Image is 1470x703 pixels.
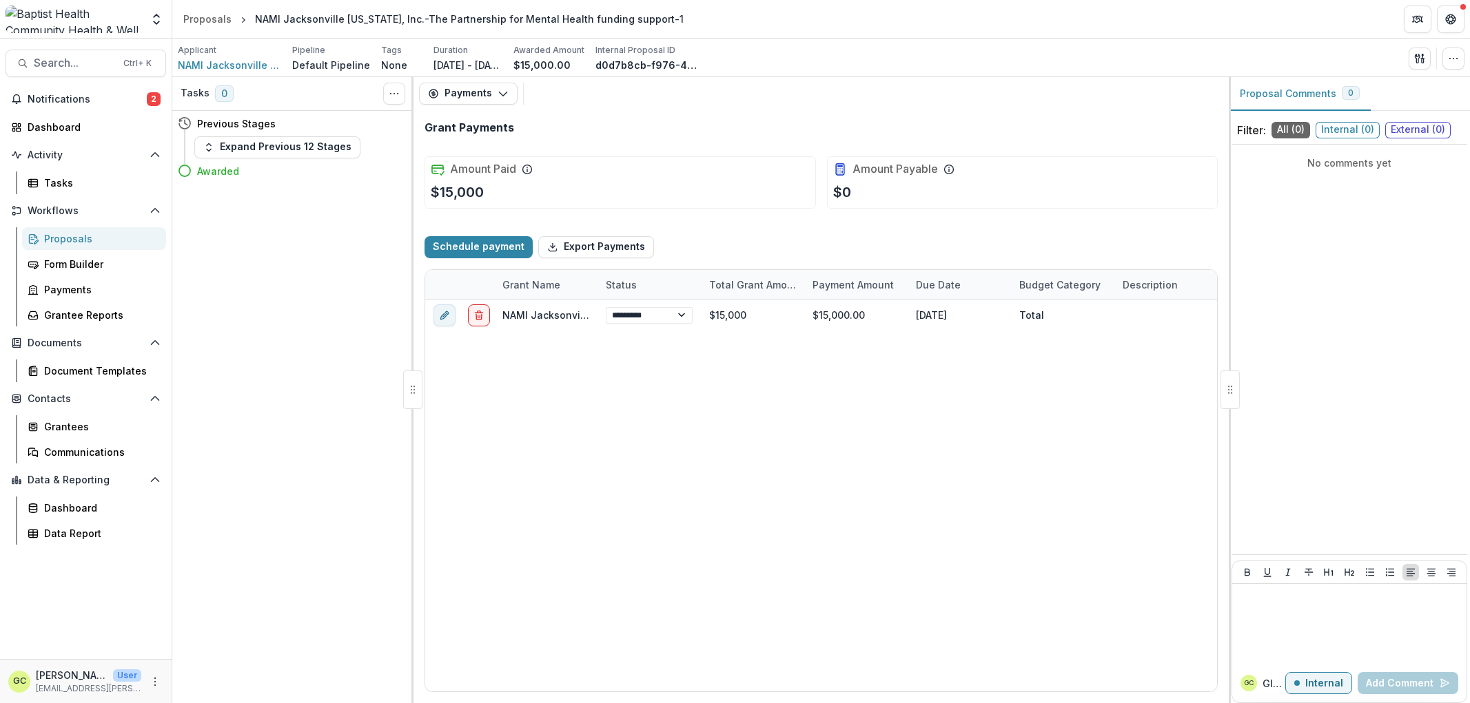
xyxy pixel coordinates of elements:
[701,277,804,292] div: Total Grant Amount
[433,44,468,56] p: Duration
[1305,678,1343,689] p: Internal
[701,270,804,300] div: Total Grant Amount
[494,270,598,300] div: Grant Name
[44,308,155,322] div: Grantee Reports
[121,56,154,71] div: Ctrl + K
[292,44,325,56] p: Pipeline
[292,58,370,72] p: Default Pipeline
[450,162,516,176] h2: Amount Paid
[194,136,360,158] button: Expand Previous 12 Stages
[513,44,584,56] p: Awarded Amount
[147,92,161,106] span: 2
[197,164,239,178] h4: Awarded
[1114,270,1218,300] div: Description
[44,364,155,378] div: Document Templates
[1237,156,1462,170] p: No comments yet
[22,304,166,326] a: Grantee Reports
[804,277,902,292] div: Payment Amount
[22,278,166,301] a: Payments
[6,50,166,77] button: Search...
[44,257,155,271] div: Form Builder
[1280,564,1296,580] button: Italicize
[6,6,141,33] img: Baptist Health Community Health & Well Being logo
[178,58,281,72] a: NAMI Jacksonville [US_STATE], Inc.
[6,144,166,166] button: Open Activity
[1348,88,1354,98] span: 0
[197,116,276,131] h4: Previous Stages
[431,182,484,202] p: $15,000
[28,393,144,405] span: Contacts
[1272,122,1310,138] span: All ( 0 )
[6,332,166,354] button: Open Documents
[13,677,26,686] div: Glenwood Charles
[44,282,155,297] div: Payments
[1362,564,1378,580] button: Bullet List
[1341,564,1358,580] button: Heading 2
[598,270,701,300] div: Status
[6,116,166,138] a: Dashboard
[34,56,115,70] span: Search...
[113,669,141,682] p: User
[36,682,141,695] p: [EMAIL_ADDRESS][PERSON_NAME][DOMAIN_NAME]
[147,6,166,33] button: Open entity switcher
[595,44,675,56] p: Internal Proposal ID
[804,270,908,300] div: Payment Amount
[1423,564,1440,580] button: Align Center
[908,270,1011,300] div: Due Date
[28,205,144,217] span: Workflows
[425,236,533,258] button: Schedule payment
[22,441,166,463] a: Communications
[1385,122,1451,138] span: External ( 0 )
[44,445,155,459] div: Communications
[1437,6,1464,33] button: Get Help
[215,85,234,102] span: 0
[1011,277,1109,292] div: Budget Category
[44,419,155,434] div: Grantees
[381,44,402,56] p: Tags
[44,501,155,515] div: Dashboard
[181,87,210,99] h3: Tasks
[1019,308,1044,322] div: Total
[6,200,166,222] button: Open Workflows
[6,469,166,491] button: Open Data & Reporting
[1285,672,1352,694] button: Internal
[178,44,216,56] p: Applicant
[1300,564,1317,580] button: Strike
[513,58,571,72] p: $15,000.00
[1114,277,1186,292] div: Description
[595,58,699,72] p: d0d7b8cb-f976-4e14-95c1-ff0b399b59b4
[44,176,155,190] div: Tasks
[598,277,645,292] div: Status
[44,526,155,541] div: Data Report
[22,415,166,438] a: Grantees
[1443,564,1460,580] button: Align Right
[425,121,514,134] h2: Grant Payments
[147,673,163,690] button: More
[178,9,689,29] nav: breadcrumb
[6,388,166,410] button: Open Contacts
[381,58,407,72] p: None
[22,522,166,545] a: Data Report
[22,253,166,275] a: Form Builder
[1239,564,1256,580] button: Bold
[502,309,931,321] a: NAMI Jacksonville [US_STATE], Inc.-The Partnership for Mental Health funding support-1
[178,9,237,29] a: Proposals
[1316,122,1380,138] span: Internal ( 0 )
[36,668,108,682] p: [PERSON_NAME]
[1237,122,1266,138] p: Filter:
[1011,270,1114,300] div: Budget Category
[1229,77,1371,111] button: Proposal Comments
[383,83,405,105] button: Toggle View Cancelled Tasks
[22,496,166,519] a: Dashboard
[833,182,851,202] p: $0
[28,149,144,161] span: Activity
[183,12,232,26] div: Proposals
[908,300,1011,330] div: [DATE]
